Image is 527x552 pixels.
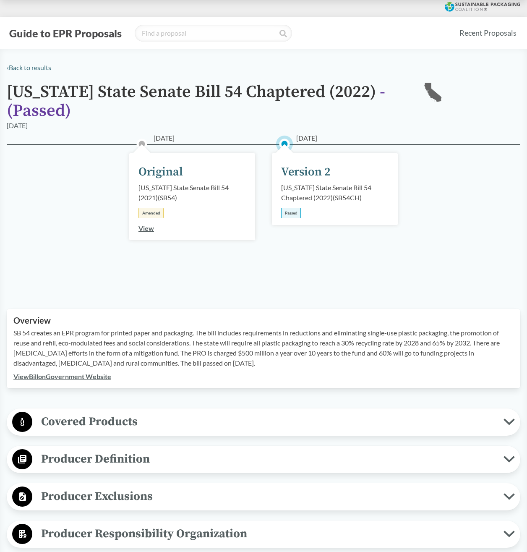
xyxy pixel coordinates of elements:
[7,26,124,40] button: Guide to EPR Proposals
[10,523,517,545] button: Producer Responsibility Organization
[138,163,183,181] div: Original
[13,372,111,380] a: ViewBillonGovernment Website
[13,316,514,325] h2: Overview
[7,120,28,131] div: [DATE]
[32,487,504,506] span: Producer Exclusions
[138,224,154,232] a: View
[296,133,317,143] span: [DATE]
[32,524,504,543] span: Producer Responsibility Organization
[10,449,517,470] button: Producer Definition
[281,163,331,181] div: Version 2
[154,133,175,143] span: [DATE]
[7,63,51,71] a: ‹Back to results
[10,411,517,433] button: Covered Products
[281,183,389,203] div: [US_STATE] State Senate Bill 54 Chaptered (2022) ( SB54CH )
[32,412,504,431] span: Covered Products
[138,183,246,203] div: [US_STATE] State Senate Bill 54 (2021) ( SB54 )
[10,486,517,508] button: Producer Exclusions
[135,25,292,42] input: Find a proposal
[32,450,504,468] span: Producer Definition
[13,328,514,368] p: SB 54 creates an EPR program for printed paper and packaging. The bill includes requirements in r...
[138,208,164,218] div: Amended
[281,208,301,218] div: Passed
[456,24,520,42] a: Recent Proposals
[7,83,410,120] h1: [US_STATE] State Senate Bill 54 Chaptered (2022)
[7,81,385,121] span: - ( Passed )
